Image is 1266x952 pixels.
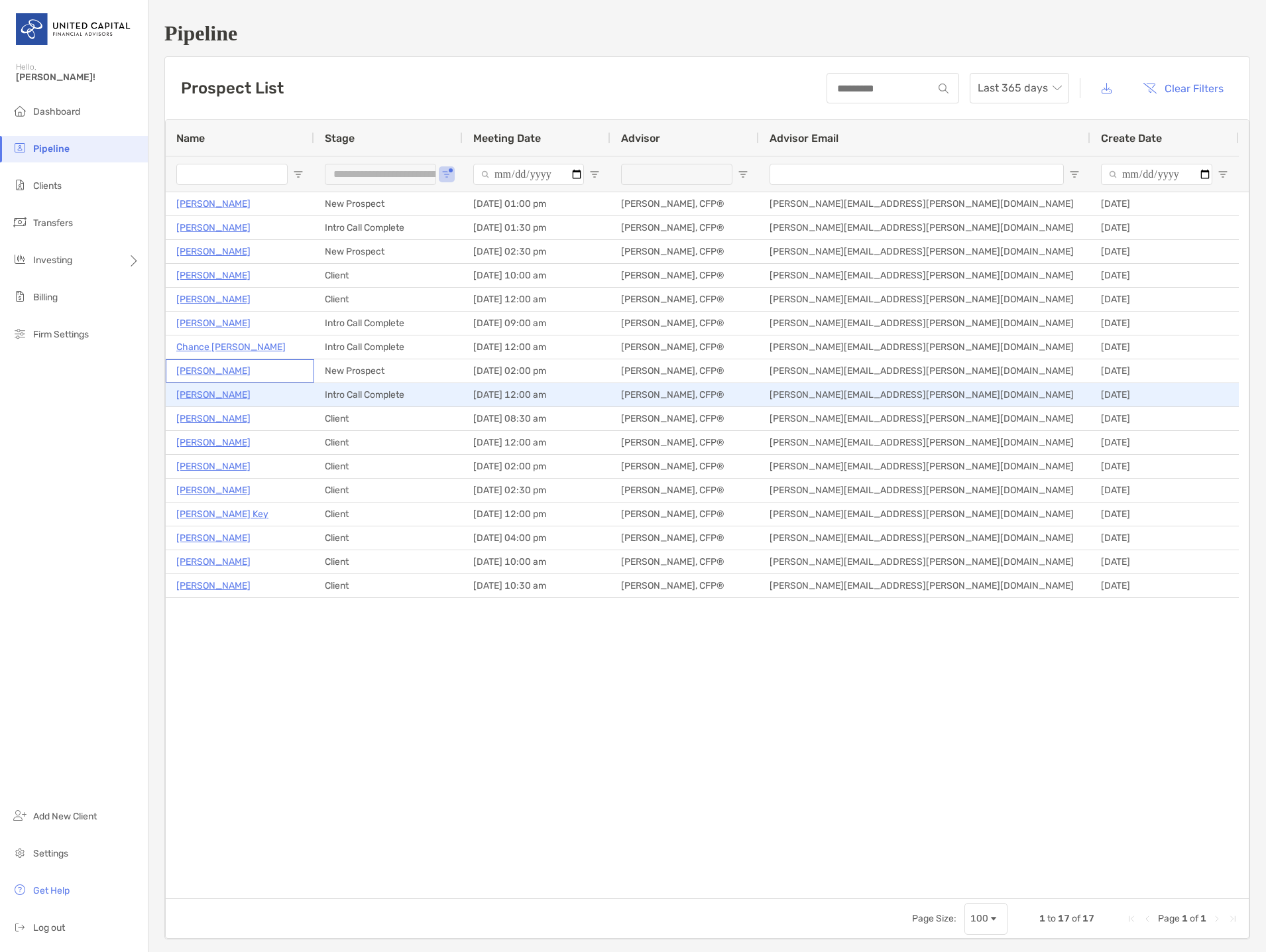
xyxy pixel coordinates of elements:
div: [DATE] 02:30 pm [463,240,610,263]
div: [PERSON_NAME][EMAIL_ADDRESS][PERSON_NAME][DOMAIN_NAME] [759,192,1090,215]
div: [DATE] 02:30 pm [463,479,610,502]
img: input icon [939,84,949,93]
div: New Prospect [314,240,463,263]
img: dashboard icon [12,103,28,119]
div: [PERSON_NAME], CFP® [610,431,759,454]
div: [PERSON_NAME][EMAIL_ADDRESS][PERSON_NAME][DOMAIN_NAME] [759,264,1090,287]
span: Pipeline [33,143,70,154]
span: Stage [325,132,355,145]
div: [PERSON_NAME][EMAIL_ADDRESS][PERSON_NAME][DOMAIN_NAME] [759,574,1090,597]
div: [PERSON_NAME][EMAIL_ADDRESS][PERSON_NAME][DOMAIN_NAME] [759,335,1090,359]
div: [PERSON_NAME], CFP® [610,526,759,550]
div: Client [314,526,463,550]
span: Dashboard [33,106,80,117]
div: [PERSON_NAME], CFP® [610,383,759,406]
div: [DATE] [1090,216,1239,239]
div: [DATE] [1090,383,1239,406]
a: [PERSON_NAME] [176,482,251,499]
div: Client [314,455,463,478]
div: [DATE] 02:00 pm [463,359,610,383]
div: [DATE] 04:00 pm [463,526,610,550]
img: add_new_client icon [12,807,28,823]
div: [PERSON_NAME], CFP® [610,264,759,287]
img: pipeline icon [12,140,28,156]
div: Intro Call Complete [314,335,463,359]
div: Client [314,479,463,502]
span: Settings [33,848,68,859]
p: [PERSON_NAME] [176,267,251,284]
div: [DATE] [1090,550,1239,573]
span: Clients [33,180,62,192]
div: Previous Page [1142,914,1153,924]
img: transfers icon [12,214,28,230]
div: [PERSON_NAME][EMAIL_ADDRESS][PERSON_NAME][DOMAIN_NAME] [759,431,1090,454]
div: [PERSON_NAME], CFP® [610,335,759,359]
div: [PERSON_NAME][EMAIL_ADDRESS][PERSON_NAME][DOMAIN_NAME] [759,479,1090,502]
div: [PERSON_NAME][EMAIL_ADDRESS][PERSON_NAME][DOMAIN_NAME] [759,240,1090,263]
a: [PERSON_NAME] [176,291,251,308]
div: New Prospect [314,192,463,215]
img: get-help icon [12,882,28,898]
div: New Prospect [314,359,463,383]
a: [PERSON_NAME] [176,410,251,427]
div: [DATE] [1090,574,1239,597]
div: Client [314,574,463,597]
div: Page Size [964,903,1007,935]
span: of [1190,913,1198,924]
input: Meeting Date Filter Input [473,164,584,185]
button: Open Filter Menu [1069,169,1080,180]
div: [PERSON_NAME], CFP® [610,479,759,502]
div: Client [314,264,463,287]
span: 17 [1058,913,1070,924]
div: [PERSON_NAME], CFP® [610,550,759,573]
div: [DATE] 12:00 am [463,288,610,311]
div: [PERSON_NAME], CFP® [610,574,759,597]
div: [DATE] 10:00 am [463,550,610,573]
div: [PERSON_NAME][EMAIL_ADDRESS][PERSON_NAME][DOMAIN_NAME] [759,503,1090,526]
a: [PERSON_NAME] [176,434,251,451]
div: [DATE] [1090,192,1239,215]
p: [PERSON_NAME] Key [176,506,268,522]
a: [PERSON_NAME] [176,458,251,475]
div: [DATE] 01:30 pm [463,216,610,239]
h3: Prospect List [181,79,284,97]
div: [DATE] 12:00 pm [463,503,610,526]
a: [PERSON_NAME] [176,387,251,403]
div: [PERSON_NAME], CFP® [610,288,759,311]
div: [DATE] [1090,312,1239,335]
div: [PERSON_NAME][EMAIL_ADDRESS][PERSON_NAME][DOMAIN_NAME] [759,526,1090,550]
span: 1 [1200,913,1206,924]
div: [PERSON_NAME], CFP® [610,359,759,383]
div: [PERSON_NAME], CFP® [610,312,759,335]
div: [PERSON_NAME], CFP® [610,407,759,430]
span: Advisor [621,132,660,145]
img: investing icon [12,251,28,267]
div: [DATE] [1090,479,1239,502]
div: [PERSON_NAME], CFP® [610,503,759,526]
a: [PERSON_NAME] [176,363,251,379]
h1: Pipeline [164,21,1250,46]
span: Transfers [33,217,73,229]
img: billing icon [12,288,28,304]
div: [DATE] 09:00 am [463,312,610,335]
p: [PERSON_NAME] [176,554,251,570]
div: [DATE] [1090,240,1239,263]
img: clients icon [12,177,28,193]
a: [PERSON_NAME] [176,196,251,212]
a: Chance [PERSON_NAME] [176,339,286,355]
span: Log out [33,922,65,933]
div: [PERSON_NAME][EMAIL_ADDRESS][PERSON_NAME][DOMAIN_NAME] [759,550,1090,573]
div: [DATE] 08:30 am [463,407,610,430]
div: First Page [1126,914,1137,924]
span: Name [176,132,205,145]
div: [PERSON_NAME], CFP® [610,216,759,239]
div: [DATE] 10:30 am [463,574,610,597]
input: Advisor Email Filter Input [770,164,1064,185]
div: [DATE] 12:00 am [463,335,610,359]
span: to [1047,913,1056,924]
